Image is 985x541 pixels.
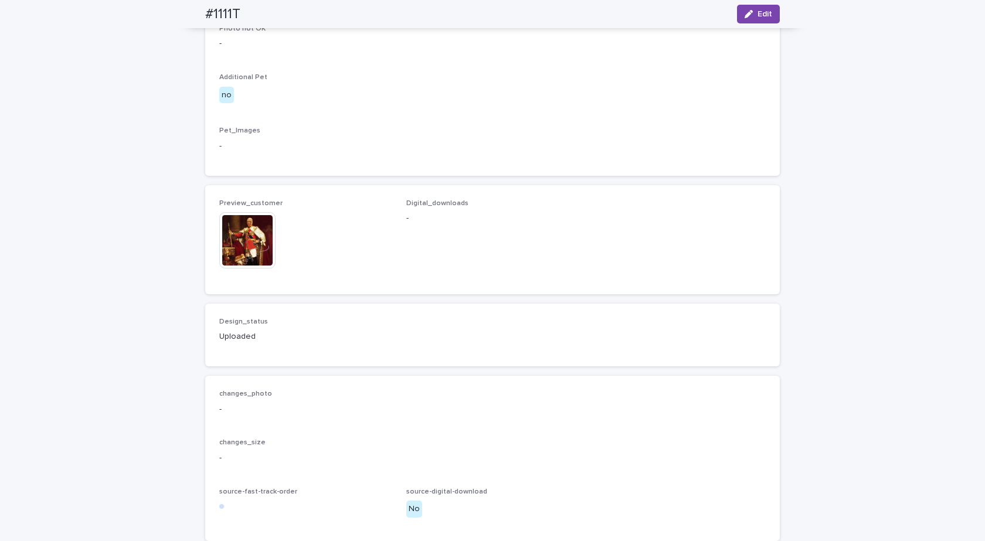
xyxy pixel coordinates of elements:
span: Preview_customer [219,200,283,207]
div: no [219,87,234,104]
span: Pet_Images [219,127,260,134]
span: changes_photo [219,390,272,397]
p: Uploaded [219,331,392,343]
span: Digital_downloads [406,200,468,207]
span: Photo not OK [219,25,266,32]
p: - [219,140,766,152]
span: Edit [758,10,772,18]
p: - [406,212,579,224]
span: source-digital-download [406,488,487,495]
div: No [406,501,422,518]
p: - [219,452,766,464]
p: - [219,38,766,50]
span: Design_status [219,318,268,325]
span: source-fast-track-order [219,488,297,495]
span: changes_size [219,439,266,446]
h2: #1111T [205,6,240,23]
p: - [219,403,766,416]
button: Edit [737,5,780,23]
span: Additional Pet [219,74,267,81]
